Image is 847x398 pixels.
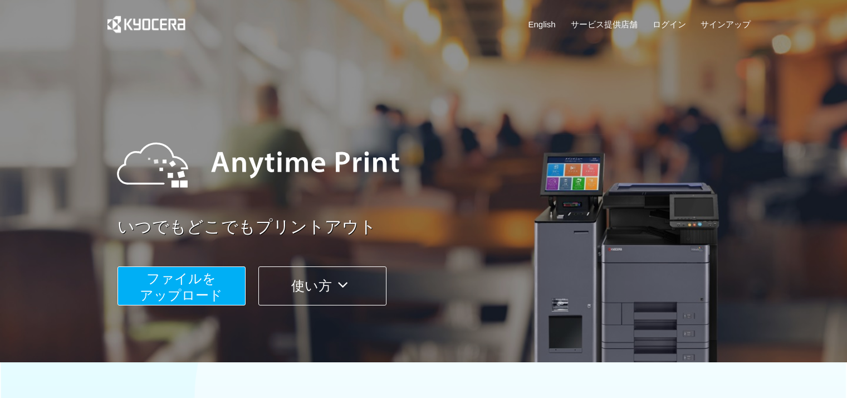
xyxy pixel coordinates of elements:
[140,271,223,303] span: ファイルを ​​アップロード
[653,18,686,30] a: ログイン
[701,18,751,30] a: サインアップ
[258,266,386,305] button: 使い方
[528,18,556,30] a: English
[571,18,638,30] a: サービス提供店舗
[117,215,758,239] a: いつでもどこでもプリントアウト
[117,266,246,305] button: ファイルを​​アップロード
